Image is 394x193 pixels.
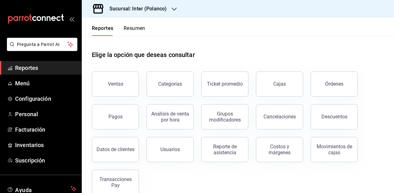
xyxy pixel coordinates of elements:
div: Análisis de venta por hora [151,111,190,123]
div: Cancelaciones [264,114,296,120]
div: Órdenes [325,81,343,87]
button: Cancelaciones [256,104,303,129]
div: Transacciones Pay [96,176,135,188]
span: Reportes [15,64,76,72]
span: Configuración [15,94,76,103]
button: Costos y márgenes [256,137,303,162]
h3: Sucursal: Inter (Polanco) [104,5,167,13]
button: open_drawer_menu [69,16,74,21]
button: Resumen [124,25,145,36]
button: Pregunta a Parrot AI [7,38,77,51]
div: Reporte de asistencia [205,144,244,156]
div: navigation tabs [92,25,145,36]
div: Ventas [108,81,123,87]
span: Suscripción [15,156,76,165]
a: Pregunta a Parrot AI [4,46,77,52]
span: Facturación [15,125,76,134]
button: Grupos modificadores [201,104,248,129]
button: Órdenes [311,71,358,97]
button: Ticket promedio [201,71,248,97]
div: Usuarios [160,146,180,152]
div: Ticket promedio [207,81,243,87]
div: Costos y márgenes [260,144,299,156]
h1: Elige la opción que deseas consultar [92,50,195,60]
button: Descuentos [311,104,358,129]
span: Menú [15,79,76,88]
button: Análisis de venta por hora [147,104,194,129]
span: Inventarios [15,141,76,149]
button: Reporte de asistencia [201,137,248,162]
div: Movimientos de cajas [315,144,354,156]
div: Cajas [273,80,286,88]
span: Pregunta a Parrot AI [17,41,68,48]
span: Personal [15,110,76,118]
div: Descuentos [321,114,347,120]
span: Ayuda [15,185,68,193]
button: Reportes [92,25,114,36]
button: Datos de clientes [92,137,139,162]
div: Pagos [108,114,123,120]
div: Datos de clientes [97,146,135,152]
button: Movimientos de cajas [311,137,358,162]
button: Pagos [92,104,139,129]
div: Grupos modificadores [205,111,244,123]
a: Cajas [256,71,303,97]
button: Categorías [147,71,194,97]
div: Categorías [158,81,182,87]
button: Ventas [92,71,139,97]
button: Usuarios [147,137,194,162]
